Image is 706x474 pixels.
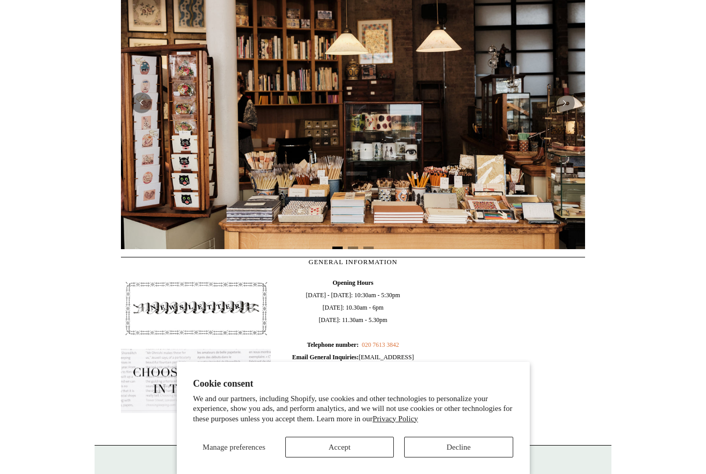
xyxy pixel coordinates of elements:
button: Accept [285,437,394,457]
a: Privacy Policy [373,415,418,423]
button: Decline [404,437,513,457]
b: Telephone number [307,341,359,348]
span: Manage preferences [203,443,265,451]
img: pf-4db91bb9--1305-Newsletter-Button_1200x.jpg [121,277,271,341]
button: Next [554,93,575,113]
button: Manage preferences [193,437,275,457]
h2: Cookie consent [193,378,513,389]
p: We and our partners, including Shopify, use cookies and other technologies to personalize your ex... [193,394,513,424]
span: GENERAL INFORMATION [309,258,397,266]
b: Email General Inquiries: [292,354,359,361]
span: [DATE] - [DATE]: 10:30am - 5:30pm [DATE]: 10.30am - 6pm [DATE]: 11.30am - 5.30pm [278,277,428,376]
a: 020 7613 3842 [362,341,399,348]
span: [EMAIL_ADDRESS][DOMAIN_NAME] [292,354,413,373]
button: Page 3 [363,247,374,249]
iframe: google_map [435,277,585,432]
b: Opening Hours [332,279,373,286]
b: : [357,341,359,348]
button: Page 1 [332,247,343,249]
img: pf-635a2b01-aa89-4342-bbcd-4371b60f588c--In-the-press-Button_1200x.jpg [121,349,271,413]
button: Previous [131,93,152,113]
button: Page 2 [348,247,358,249]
